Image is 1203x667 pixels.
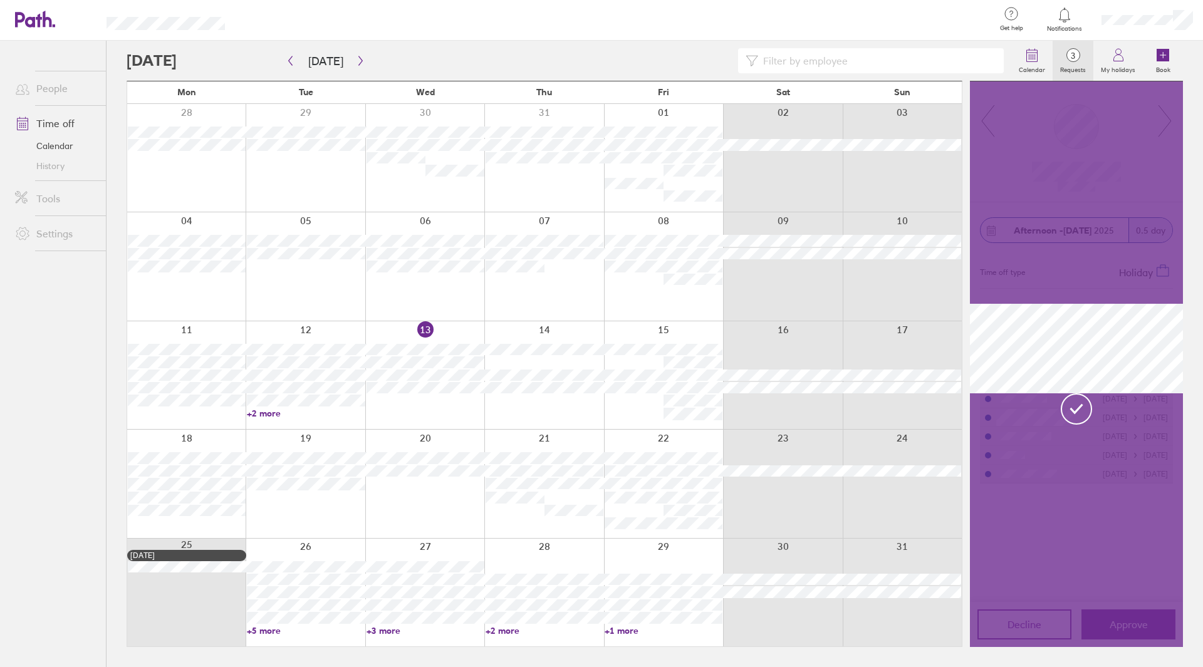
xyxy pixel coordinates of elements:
a: +3 more [367,625,484,636]
a: Book [1143,41,1183,81]
span: Sat [776,87,790,97]
span: Fri [658,87,669,97]
span: Sun [894,87,910,97]
label: Requests [1053,63,1093,74]
label: Calendar [1011,63,1053,74]
div: [DATE] [130,551,243,560]
a: My holidays [1093,41,1143,81]
a: +5 more [247,625,365,636]
a: Notifications [1044,6,1085,33]
label: Book [1148,63,1178,74]
span: Get help [991,24,1032,32]
input: Filter by employee [758,49,996,73]
span: Wed [416,87,435,97]
a: +2 more [247,408,365,419]
a: +1 more [605,625,722,636]
span: Notifications [1044,25,1085,33]
a: +2 more [486,625,603,636]
a: Calendar [1011,41,1053,81]
a: Calendar [5,136,106,156]
a: Settings [5,221,106,246]
span: Thu [536,87,552,97]
a: History [5,156,106,176]
a: People [5,76,106,101]
a: Tools [5,186,106,211]
a: 3Requests [1053,41,1093,81]
span: Tue [299,87,313,97]
button: [DATE] [298,51,353,71]
label: My holidays [1093,63,1143,74]
span: 3 [1053,51,1093,61]
a: Time off [5,111,106,136]
span: Mon [177,87,196,97]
